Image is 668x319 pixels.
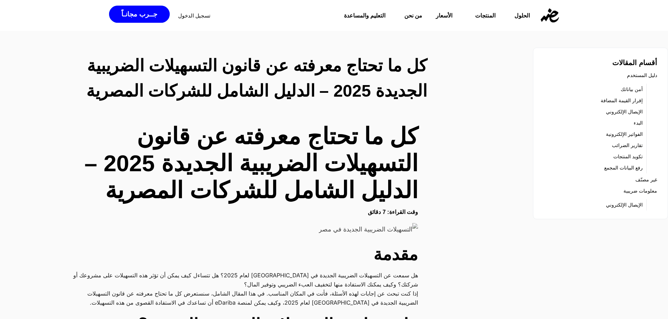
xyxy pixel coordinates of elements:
[500,6,535,25] a: الحلول
[319,223,418,236] img: التسهيلات الضريبية الجديدة في مصر
[69,271,418,289] p: هل سمعت عن التسهيلات الضريبية الجديدة في [GEOGRAPHIC_DATA] لعام 2025؟ هل تتساءل كيف يمكن أن تؤثر ...
[623,186,657,196] a: معلومات ضريبية
[613,152,643,161] a: تكويد المنتجات
[634,118,643,128] a: البدء
[541,8,559,22] img: eDariba
[69,242,418,267] h2: مقدمة
[330,6,390,25] a: التعليم والمساعدة
[627,70,657,80] a: دليل المستخدم
[621,84,643,94] a: أمن بياناتك
[109,6,169,23] a: جــرب مجانـاً
[612,59,657,67] strong: أقسام المقالات
[390,6,427,25] a: من نحن
[121,11,157,18] span: جــرب مجانـاً
[178,13,210,18] a: تسجيل الدخول
[612,140,643,150] a: تقارير الضرائب
[606,129,643,139] a: الفواتير الإلكترونية
[368,209,418,215] strong: وقت القراءة: 7 دقائق
[69,123,418,204] h1: كل ما تحتاج معرفته عن قانون التسهيلات الضريبية الجديدة 2025 – الدليل الشامل للشركات المصرية
[427,6,461,25] a: الأسعار
[461,6,500,25] a: المنتجات
[604,163,643,173] a: رفع البيانات المجمع
[606,107,643,117] a: الإيصال الإلكتروني
[69,289,418,307] p: إذا كنت تبحث عن إجابات لهذه الأسئلة، فأنت في المكان المناسب. في هذا المقال الشامل، سنستعرض كل ما ...
[606,200,643,210] a: الإيصال الإلكتروني
[601,96,643,105] a: إقرار القيمة المضافة
[77,53,427,104] h2: كل ما تحتاج معرفته عن قانون التسهيلات الضريبية الجديدة 2025 – الدليل الشامل للشركات المصرية
[635,175,657,185] a: غير مصنّف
